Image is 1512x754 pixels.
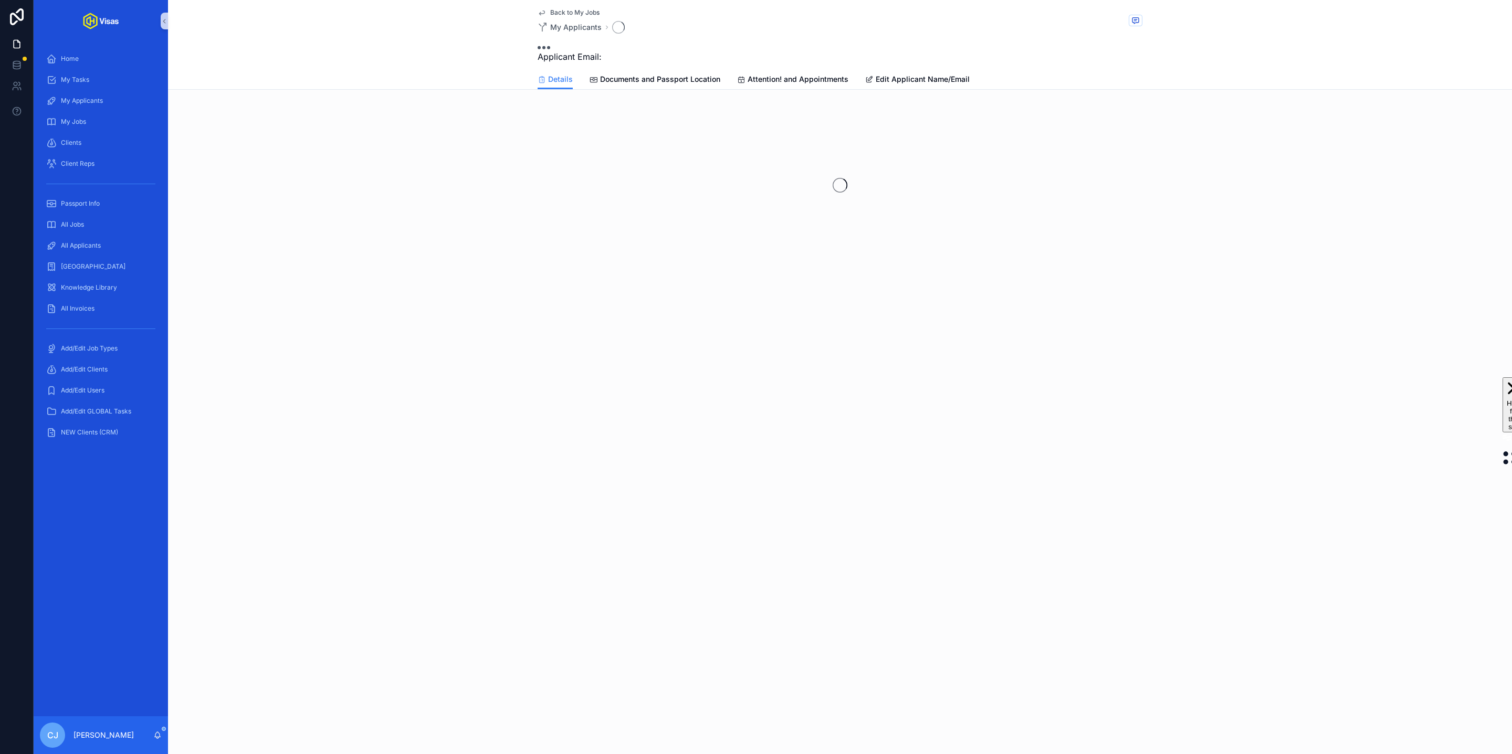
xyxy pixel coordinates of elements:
a: Add/Edit Users [40,381,162,400]
a: Attention! and Appointments [737,70,848,91]
a: All Applicants [40,236,162,255]
a: All Invoices [40,299,162,318]
a: My Applicants [538,22,602,33]
a: Home [40,49,162,68]
p: [PERSON_NAME] [73,730,134,740]
span: Add/Edit Users [61,386,104,395]
span: NEW Clients (CRM) [61,428,118,437]
a: [GEOGRAPHIC_DATA] [40,257,162,276]
span: Back to My Jobs [550,8,600,17]
a: Knowledge Library [40,278,162,297]
span: All Invoices [61,304,94,313]
span: Add/Edit Job Types [61,344,118,353]
span: My Tasks [61,76,89,84]
img: App logo [83,13,119,29]
a: Edit Applicant Name/Email [865,70,970,91]
span: Details [548,74,573,84]
a: Add/Edit GLOBAL Tasks [40,402,162,421]
a: Back to My Jobs [538,8,600,17]
a: Passport Info [40,194,162,213]
span: Applicant Email: [538,50,602,63]
span: Client Reps [61,160,94,168]
span: All Jobs [61,220,84,229]
span: [GEOGRAPHIC_DATA] [61,262,125,271]
span: Clients [61,139,81,147]
a: Add/Edit Job Types [40,339,162,358]
span: Edit Applicant Name/Email [876,74,970,84]
a: My Applicants [40,91,162,110]
span: Add/Edit GLOBAL Tasks [61,407,131,416]
span: Passport Info [61,199,100,208]
span: Attention! and Appointments [748,74,848,84]
span: Knowledge Library [61,283,117,292]
span: Documents and Passport Location [600,74,720,84]
div: scrollable content [34,42,168,455]
a: NEW Clients (CRM) [40,423,162,442]
span: CJ [47,729,58,741]
a: Add/Edit Clients [40,360,162,379]
a: Client Reps [40,154,162,173]
a: Documents and Passport Location [590,70,720,91]
span: All Applicants [61,241,101,250]
span: Home [61,55,79,63]
a: Clients [40,133,162,152]
span: My Applicants [550,22,602,33]
a: Details [538,70,573,90]
span: My Jobs [61,118,86,126]
a: My Jobs [40,112,162,131]
span: My Applicants [61,97,103,105]
a: My Tasks [40,70,162,89]
span: Add/Edit Clients [61,365,108,374]
a: All Jobs [40,215,162,234]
